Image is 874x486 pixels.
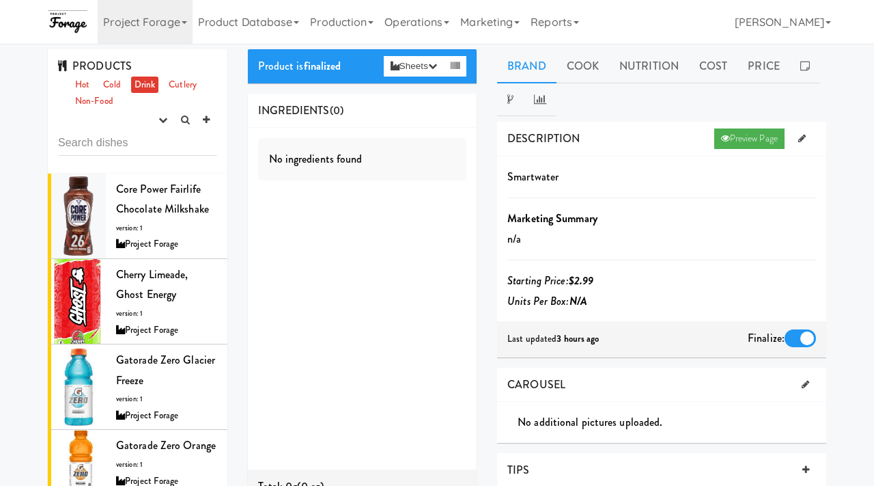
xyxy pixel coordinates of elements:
[48,10,87,34] img: Micromart
[258,58,341,74] span: Product is
[507,293,587,309] i: Units Per Box:
[304,58,341,74] b: finalized
[714,129,785,149] a: Preview Page
[116,223,143,233] span: version: 1
[609,49,689,83] a: Nutrition
[72,93,117,110] a: Non-Food
[258,138,467,180] div: No ingredients found
[116,459,143,470] span: version: 1
[100,77,124,94] a: Cold
[58,131,217,156] input: Search dishes
[507,332,599,345] span: Last updated
[48,345,227,430] li: Gatorade Zero Glacier Freezeversion: 1Project Forage
[569,293,587,309] b: N/A
[116,322,217,339] div: Project Forage
[518,412,826,433] div: No additional pictures uploaded.
[556,332,599,345] b: 3 hours ago
[384,56,444,77] button: Sheets
[116,267,188,303] span: Cherry Limeade, Ghost Energy
[569,273,594,288] b: $2.99
[748,330,785,346] span: Finalize:
[507,462,529,478] span: TIPS
[258,103,330,118] span: INGREDIENTS
[48,174,227,259] li: Core Power Fairlife Chocolate Milkshakeversion: 1Project Forage
[116,181,209,217] span: Core Power Fairlife Chocolate Milkshake
[116,308,143,319] span: version: 1
[165,77,200,94] a: Cutlery
[689,49,737,83] a: Cost
[556,49,609,83] a: Cook
[58,58,132,74] span: PRODUCTS
[116,407,217,424] div: Project Forage
[48,259,227,345] li: Cherry Limeade, Ghost Energyversion: 1Project Forage
[72,77,93,94] a: Hot
[116,352,215,388] span: Gatorade Zero Glacier Freeze
[131,77,159,94] a: Drink
[507,273,593,288] i: Starting Price:
[116,236,217,253] div: Project Forage
[507,211,597,226] b: Marketing Summary
[507,229,816,249] p: n/a
[116,437,216,453] span: Gatorade Zero Orange
[507,131,580,146] span: DESCRIPTION
[507,167,816,187] p: Smartwater
[116,394,143,404] span: version: 1
[507,377,565,392] span: CAROUSEL
[330,103,343,118] span: (0)
[497,49,556,83] a: Brand
[737,49,790,83] a: Price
